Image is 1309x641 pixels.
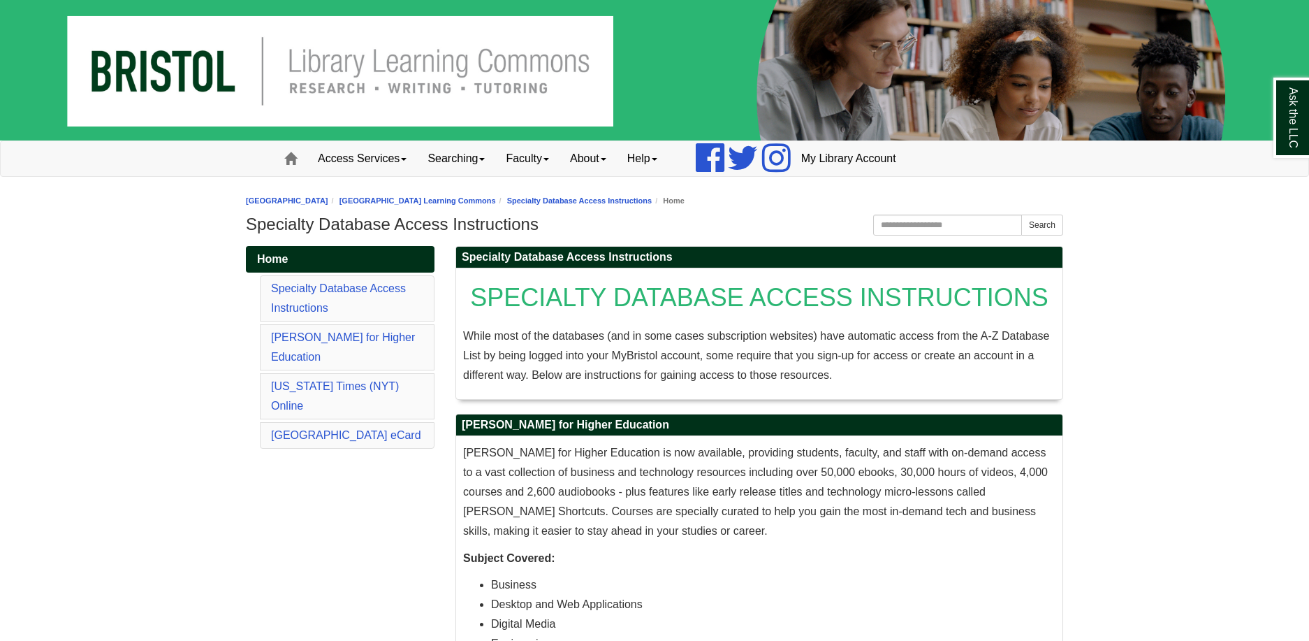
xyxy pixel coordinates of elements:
a: [GEOGRAPHIC_DATA] Learning Commons [339,196,496,205]
span: SPECIALTY DATABASE ACCESS INSTRUCTIONS [470,283,1048,312]
li: Desktop and Web Applications [491,595,1055,614]
div: Guide Pages [246,246,434,452]
li: Digital Media [491,614,1055,634]
a: Home [246,246,434,273]
nav: breadcrumb [246,194,1063,208]
a: [GEOGRAPHIC_DATA] [246,196,328,205]
h2: Specialty Database Access Instructions [456,247,1062,268]
strong: Subject Covered: [463,552,555,564]
a: About [560,141,617,176]
a: [PERSON_NAME] for Higher Education [271,331,415,363]
a: Specialty Database Access Instructions [507,196,652,205]
li: Business [491,575,1055,595]
h1: Specialty Database Access Instructions [246,215,1063,234]
button: Search [1021,215,1063,236]
h2: [PERSON_NAME] for Higher Education [456,415,1062,436]
a: Help [617,141,668,176]
a: Access Services [307,141,417,176]
a: Searching [417,141,495,176]
a: Specialty Database Access Instructions [271,282,406,314]
a: Faculty [495,141,560,176]
a: [US_STATE] Times (NYT) Online [271,380,399,412]
p: While most of the databases (and in some cases subscription websites) have automatic access from ... [463,326,1055,385]
li: Home [652,194,685,208]
span: Home [257,253,288,265]
a: My Library Account [791,141,907,176]
p: [PERSON_NAME] for Higher Education is now available, providing students, faculty, and staff with ... [463,443,1055,541]
a: [GEOGRAPHIC_DATA] eCard [271,429,421,441]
